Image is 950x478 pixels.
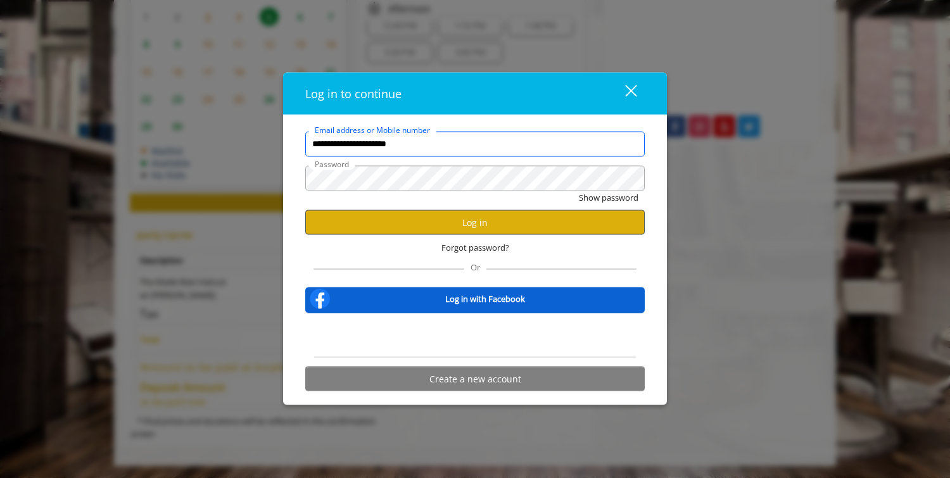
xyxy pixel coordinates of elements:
[441,241,509,255] span: Forgot password?
[305,367,645,391] button: Create a new account
[305,85,402,101] span: Log in to continue
[464,261,486,273] span: Or
[602,80,645,106] button: close dialog
[611,84,636,103] div: close dialog
[305,165,645,191] input: Password
[579,191,638,204] button: Show password
[305,210,645,235] button: Log in
[308,123,436,135] label: Email address or Mobile number
[445,292,525,305] b: Log in with Facebook
[305,131,645,156] input: Email address or Mobile number
[411,322,540,349] iframe: Sign in with Google Button
[308,158,355,170] label: Password
[307,286,332,311] img: facebook-logo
